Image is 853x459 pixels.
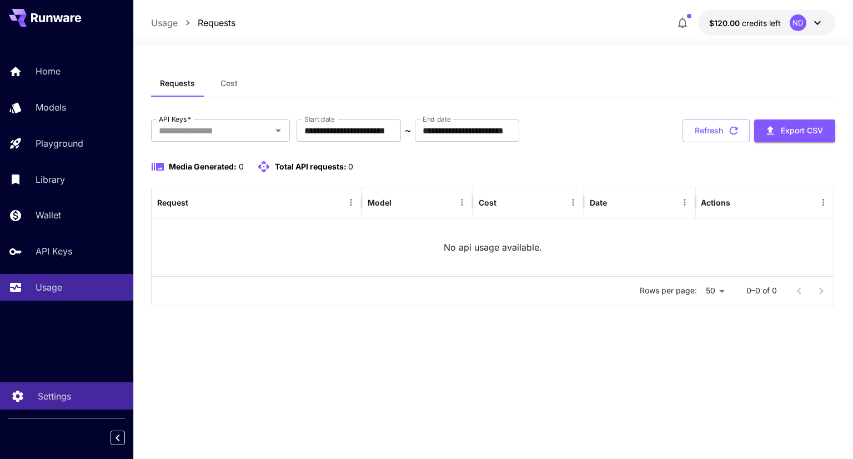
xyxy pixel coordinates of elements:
[36,245,72,258] p: API Keys
[304,114,335,124] label: Start date
[198,16,235,29] a: Requests
[790,14,806,31] div: ND
[746,285,777,296] p: 0–0 of 0
[698,10,835,36] button: $120.00ND
[815,194,831,210] button: Menu
[239,162,244,171] span: 0
[640,285,697,296] p: Rows per page:
[677,194,693,210] button: Menu
[36,173,65,186] p: Library
[608,194,624,210] button: Sort
[709,18,742,28] span: $120.00
[36,208,61,222] p: Wallet
[683,119,750,142] button: Refresh
[220,78,238,88] span: Cost
[479,198,496,207] div: Cost
[36,64,61,78] p: Home
[498,194,513,210] button: Sort
[36,137,83,150] p: Playground
[189,194,205,210] button: Sort
[709,17,781,29] div: $120.00
[275,162,347,171] span: Total API requests:
[754,119,835,142] button: Export CSV
[797,406,853,459] iframe: Chat Widget
[423,114,450,124] label: End date
[151,16,178,29] a: Usage
[590,198,607,207] div: Date
[742,18,781,28] span: credits left
[160,78,195,88] span: Requests
[111,431,125,445] button: Collapse sidebar
[368,198,392,207] div: Model
[454,194,470,210] button: Menu
[169,162,237,171] span: Media Generated:
[159,114,191,124] label: API Keys
[701,283,729,299] div: 50
[405,124,411,137] p: ~
[151,16,235,29] nav: breadcrumb
[157,198,188,207] div: Request
[270,123,286,138] button: Open
[36,101,66,114] p: Models
[119,428,133,448] div: Collapse sidebar
[343,194,359,210] button: Menu
[348,162,353,171] span: 0
[36,281,62,294] p: Usage
[444,241,542,254] p: No api usage available.
[701,198,730,207] div: Actions
[38,390,71,403] p: Settings
[565,194,581,210] button: Menu
[393,194,408,210] button: Sort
